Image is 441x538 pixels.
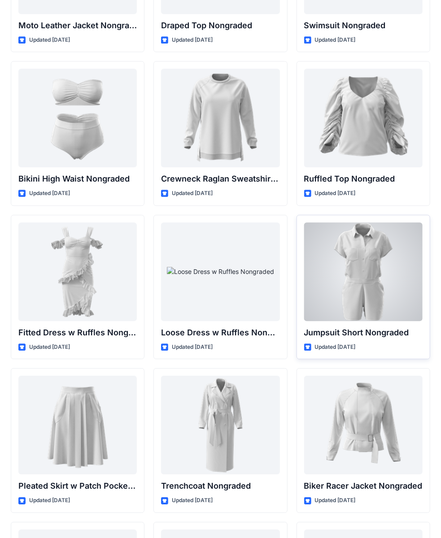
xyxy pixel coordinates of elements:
[315,35,356,45] p: Updated [DATE]
[161,69,279,167] a: Crewneck Raglan Sweatshirt w Slits Nongraded
[304,376,423,474] a: Biker Racer Jacket Nongraded
[29,189,70,198] p: Updated [DATE]
[161,326,279,339] p: Loose Dress w Ruffles Nongraded
[29,35,70,45] p: Updated [DATE]
[315,343,356,352] p: Updated [DATE]
[172,343,213,352] p: Updated [DATE]
[29,343,70,352] p: Updated [DATE]
[161,173,279,185] p: Crewneck Raglan Sweatshirt w Slits Nongraded
[161,222,279,321] a: Loose Dress w Ruffles Nongraded
[18,222,137,321] a: Fitted Dress w Ruffles Nongraded
[161,376,279,474] a: Trenchcoat Nongraded
[304,173,423,185] p: Ruffled Top Nongraded
[18,69,137,167] a: Bikini High Waist Nongraded
[18,19,137,32] p: Moto Leather Jacket Nongraded
[172,189,213,198] p: Updated [DATE]
[315,189,356,198] p: Updated [DATE]
[304,69,423,167] a: Ruffled Top Nongraded
[304,480,423,492] p: Biker Racer Jacket Nongraded
[161,19,279,32] p: Draped Top Nongraded
[304,326,423,339] p: Jumpsuit Short Nongraded
[304,222,423,321] a: Jumpsuit Short Nongraded
[304,19,423,32] p: Swimsuit Nongraded
[161,480,279,492] p: Trenchcoat Nongraded
[18,376,137,474] a: Pleated Skirt w Patch Pockets Nongraded
[315,496,356,505] p: Updated [DATE]
[172,35,213,45] p: Updated [DATE]
[29,496,70,505] p: Updated [DATE]
[18,173,137,185] p: Bikini High Waist Nongraded
[18,326,137,339] p: Fitted Dress w Ruffles Nongraded
[172,496,213,505] p: Updated [DATE]
[18,480,137,492] p: Pleated Skirt w Patch Pockets Nongraded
